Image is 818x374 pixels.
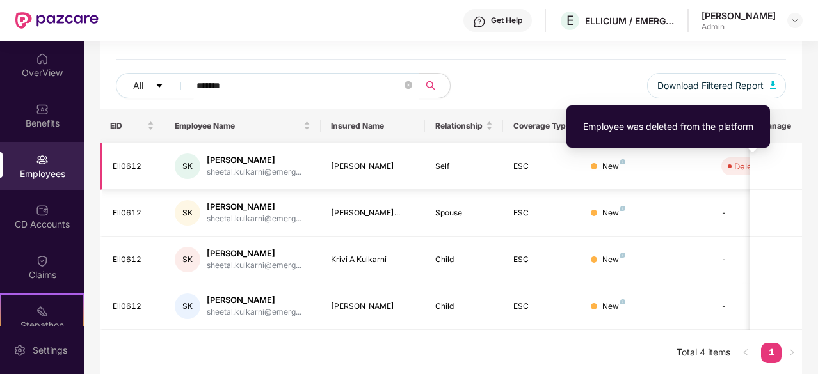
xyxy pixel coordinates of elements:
[782,343,802,363] button: right
[155,81,164,91] span: caret-down
[602,160,625,173] div: New
[435,300,493,313] div: Child
[513,300,571,313] div: ESC
[782,343,802,363] li: Next Page
[175,121,301,131] span: Employee Name
[113,160,155,173] div: Ell0612
[36,305,49,318] img: svg+xml;base64,PHN2ZyB4bWxucz0iaHR0cDovL3d3dy53My5vcmcvMjAwMC9zdmciIHdpZHRoPSIyMSIgaGVpZ2h0PSIyMC...
[36,153,49,166] img: svg+xml;base64,PHN2ZyBpZD0iRW1wbG95ZWVzIiB4bWxucz0iaHR0cDovL3d3dy53My5vcmcvMjAwMC9zdmciIHdpZHRoPS...
[602,254,625,266] div: New
[100,109,165,143] th: EID
[207,201,301,213] div: [PERSON_NAME]
[207,306,301,318] div: sheetal.kulkarni@emerg...
[702,10,776,22] div: [PERSON_NAME]
[602,300,625,313] div: New
[770,81,776,89] img: svg+xml;base64,PHN2ZyB4bWxucz0iaHR0cDovL3d3dy53My5vcmcvMjAwMC9zdmciIHhtbG5zOnhsaW5rPSJodHRwOi8vd3...
[513,207,571,219] div: ESC
[503,109,581,143] th: Coverage Type
[657,79,764,93] span: Download Filtered Report
[113,300,155,313] div: Ell0612
[133,79,143,93] span: All
[435,254,493,266] div: Child
[425,109,503,143] th: Relationship
[29,344,71,357] div: Settings
[15,12,99,29] img: New Pazcare Logo
[435,160,493,173] div: Self
[513,160,571,173] div: ESC
[36,103,49,116] img: svg+xml;base64,PHN2ZyBpZD0iQmVuZWZpdHMiIHhtbG5zPSJodHRwOi8vd3d3LnczLm9yZy8yMDAwL3N2ZyIgd2lkdGg9Ij...
[602,207,625,219] div: New
[742,348,750,356] span: left
[110,121,145,131] span: EID
[207,166,301,178] div: sheetal.kulkarni@emerg...
[620,299,625,304] img: svg+xml;base64,PHN2ZyB4bWxucz0iaHR0cDovL3d3dy53My5vcmcvMjAwMC9zdmciIHdpZHRoPSI4IiBoZWlnaHQ9IjgiIH...
[735,343,756,363] button: left
[761,343,782,363] li: 1
[620,253,625,258] img: svg+xml;base64,PHN2ZyB4bWxucz0iaHR0cDovL3d3dy53My5vcmcvMjAwMC9zdmciIHdpZHRoPSI4IiBoZWlnaHQ9IjgiIH...
[585,15,675,27] div: ELLICIUM / EMERGYS SOLUTIONS PRIVATE LIMITED
[207,294,301,306] div: [PERSON_NAME]
[321,109,425,143] th: Insured Name
[36,52,49,65] img: svg+xml;base64,PHN2ZyBpZD0iSG9tZSIgeG1sbnM9Imh0dHA6Ly93d3cudzMub3JnLzIwMDAvc3ZnIiB3aWR0aD0iMjAiIG...
[175,293,200,319] div: SK
[164,109,321,143] th: Employee Name
[405,80,412,92] span: close-circle
[647,73,787,98] button: Download Filtered Report
[405,81,412,89] span: close-circle
[711,237,802,283] td: -
[750,109,802,143] th: Manage
[331,300,415,313] div: [PERSON_NAME]
[36,254,49,267] img: svg+xml;base64,PHN2ZyBpZD0iQ2xhaW0iIHhtbG5zPSJodHRwOi8vd3d3LnczLm9yZy8yMDAwL3N2ZyIgd2lkdGg9IjIwIi...
[711,283,802,330] td: -
[1,319,83,332] div: Stepathon
[331,254,415,266] div: Krivi A Kulkarni
[734,160,765,173] div: Deleted
[207,213,301,225] div: sheetal.kulkarni@emerg...
[491,15,522,26] div: Get Help
[331,160,415,173] div: [PERSON_NAME]
[735,343,756,363] li: Previous Page
[207,154,301,166] div: [PERSON_NAME]
[513,254,571,266] div: ESC
[473,15,486,28] img: svg+xml;base64,PHN2ZyBpZD0iSGVscC0zMngzMiIgeG1sbnM9Imh0dHA6Ly93d3cudzMub3JnLzIwMDAvc3ZnIiB3aWR0aD...
[175,247,200,272] div: SK
[175,200,200,226] div: SK
[435,207,493,219] div: Spouse
[788,348,796,356] span: right
[113,207,155,219] div: Ell0612
[761,343,782,362] a: 1
[583,120,753,134] div: Employee was deleted from the platform
[36,204,49,217] img: svg+xml;base64,PHN2ZyBpZD0iQ0RfQWNjb3VudHMiIGRhdGEtbmFtZT0iQ0QgQWNjb3VudHMiIHhtbG5zPSJodHRwOi8vd3...
[435,121,483,131] span: Relationship
[207,260,301,272] div: sheetal.kulkarni@emerg...
[331,207,415,219] div: [PERSON_NAME]...
[620,159,625,164] img: svg+xml;base64,PHN2ZyB4bWxucz0iaHR0cDovL3d3dy53My5vcmcvMjAwMC9zdmciIHdpZHRoPSI4IiBoZWlnaHQ9IjgiIH...
[175,153,200,179] div: SK
[702,22,776,32] div: Admin
[13,344,26,357] img: svg+xml;base64,PHN2ZyBpZD0iU2V0dGluZy0yMHgyMCIgeG1sbnM9Imh0dHA6Ly93d3cudzMub3JnLzIwMDAvc3ZnIiB3aW...
[790,15,800,26] img: svg+xml;base64,PHN2ZyBpZD0iRHJvcGRvd24tMzJ4MzIiIHhtbG5zPSJodHRwOi8vd3d3LnczLm9yZy8yMDAwL3N2ZyIgd2...
[419,73,451,98] button: search
[677,343,730,363] li: Total 4 items
[620,206,625,211] img: svg+xml;base64,PHN2ZyB4bWxucz0iaHR0cDovL3d3dy53My5vcmcvMjAwMC9zdmciIHdpZHRoPSI4IiBoZWlnaHQ9IjgiIH...
[116,73,194,98] button: Allcaret-down
[419,81,444,91] span: search
[566,13,574,28] span: E
[113,254,155,266] div: Ell0612
[711,190,802,237] td: -
[207,247,301,260] div: [PERSON_NAME]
